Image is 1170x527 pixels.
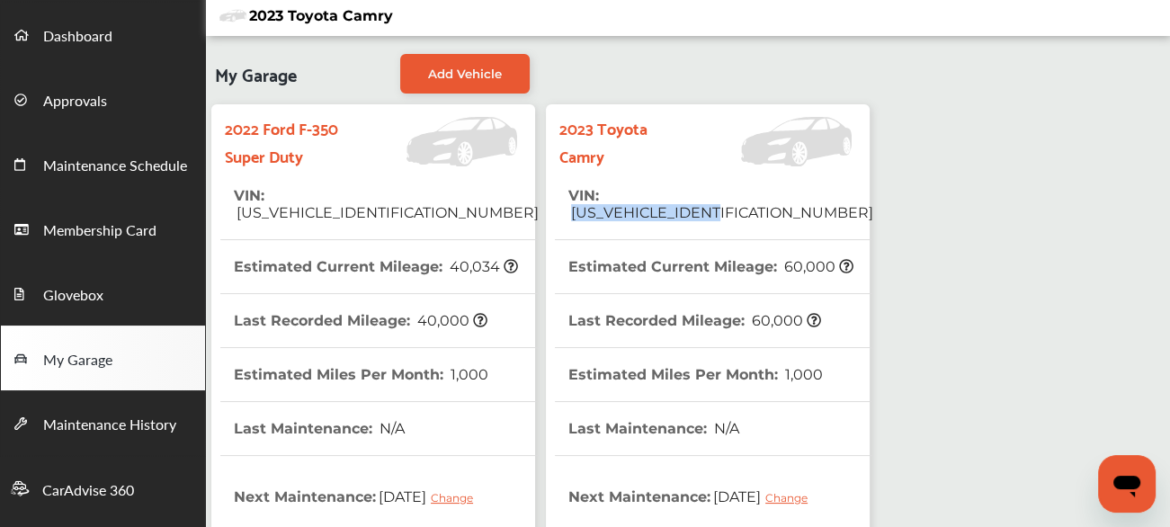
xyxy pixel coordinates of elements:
[711,420,739,437] span: N/A
[765,491,817,505] div: Change
[43,90,107,113] span: Approvals
[447,258,518,275] span: 40,034
[568,204,873,221] span: [US_VEHICLE_IDENTIFICATION_NUMBER]
[219,4,246,27] img: placeholder_car.fcab19be.svg
[234,169,539,239] th: VIN :
[568,402,739,455] th: Last Maintenance :
[710,474,821,519] span: [DATE]
[568,169,873,239] th: VIN :
[568,240,853,293] th: Estimated Current Mileage :
[415,312,487,329] span: 40,000
[749,312,821,329] span: 60,000
[400,54,530,94] a: Add Vehicle
[348,117,526,166] img: Vehicle
[1,2,205,67] a: Dashboard
[1098,455,1156,513] iframe: Button to launch messaging window
[43,219,156,243] span: Membership Card
[43,349,112,372] span: My Garage
[683,117,861,166] img: Vehicle
[377,420,405,437] span: N/A
[568,348,823,401] th: Estimated Miles Per Month :
[376,474,487,519] span: [DATE]
[43,155,187,178] span: Maintenance Schedule
[249,7,393,24] span: 2023 Toyota Camry
[43,25,112,49] span: Dashboard
[234,348,488,401] th: Estimated Miles Per Month :
[43,414,176,437] span: Maintenance History
[428,67,502,81] span: Add Vehicle
[1,196,205,261] a: Membership Card
[234,240,518,293] th: Estimated Current Mileage :
[431,491,482,505] div: Change
[1,131,205,196] a: Maintenance Schedule
[1,390,205,455] a: Maintenance History
[225,113,348,169] strong: 2022 Ford F-350 Super Duty
[1,67,205,131] a: Approvals
[1,326,205,390] a: My Garage
[559,113,683,169] strong: 2023 Toyota Camry
[234,204,539,221] span: [US_VEHICLE_IDENTIFICATION_NUMBER]
[43,284,103,308] span: Glovebox
[782,366,823,383] span: 1,000
[781,258,853,275] span: 60,000
[1,261,205,326] a: Glovebox
[234,402,405,455] th: Last Maintenance :
[234,294,487,347] th: Last Recorded Mileage :
[448,366,488,383] span: 1,000
[215,54,297,94] span: My Garage
[42,479,134,503] span: CarAdvise 360
[568,294,821,347] th: Last Recorded Mileage :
